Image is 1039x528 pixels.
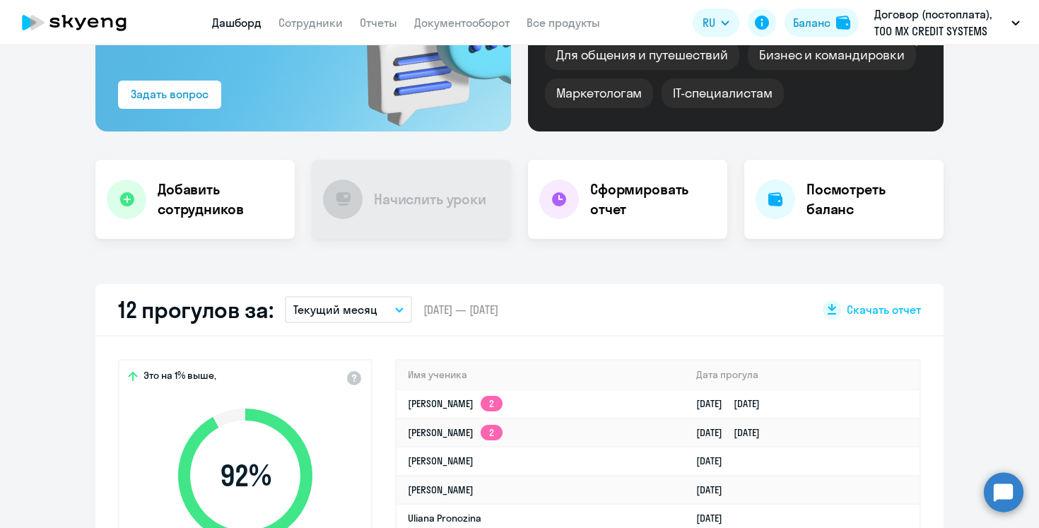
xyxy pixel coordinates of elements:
[874,6,1006,40] p: Договор (постоплата), ТОО MX CREDIT SYSTEMS (ЭМЭКС КРЕДИТ СИСТЕМС)
[836,16,850,30] img: balance
[131,86,209,102] div: Задать вопрос
[545,40,739,70] div: Для общения и путешествий
[696,483,734,496] a: [DATE]
[118,295,274,324] h2: 12 прогулов за:
[662,78,783,108] div: IT-специалистам
[408,426,503,439] a: [PERSON_NAME]2
[293,301,377,318] p: Текущий месяц
[408,397,503,410] a: [PERSON_NAME]2
[360,16,397,30] a: Отчеты
[397,360,685,389] th: Имя ученика
[408,512,481,524] a: Uliana Pronozina
[703,14,715,31] span: RU
[164,459,327,493] span: 92 %
[867,6,1027,40] button: Договор (постоплата), ТОО MX CREDIT SYSTEMS (ЭМЭКС КРЕДИТ СИСТЕМС)
[685,360,920,389] th: Дата прогула
[481,396,503,411] app-skyeng-badge: 2
[158,180,283,219] h4: Добавить сотрудников
[414,16,510,30] a: Документооборот
[285,296,412,323] button: Текущий месяц
[696,426,771,439] a: [DATE][DATE]
[408,483,474,496] a: [PERSON_NAME]
[696,512,734,524] a: [DATE]
[278,16,343,30] a: Сотрудники
[793,14,830,31] div: Баланс
[590,180,716,219] h4: Сформировать отчет
[693,8,739,37] button: RU
[527,16,600,30] a: Все продукты
[143,369,216,386] span: Это на 1% выше,
[423,302,498,317] span: [DATE] — [DATE]
[696,397,771,410] a: [DATE][DATE]
[806,180,932,219] h4: Посмотреть баланс
[847,302,921,317] span: Скачать отчет
[374,189,486,209] h4: Начислить уроки
[408,454,474,467] a: [PERSON_NAME]
[696,454,734,467] a: [DATE]
[545,78,653,108] div: Маркетологам
[785,8,859,37] button: Балансbalance
[118,81,221,109] button: Задать вопрос
[748,40,916,70] div: Бизнес и командировки
[212,16,262,30] a: Дашборд
[481,425,503,440] app-skyeng-badge: 2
